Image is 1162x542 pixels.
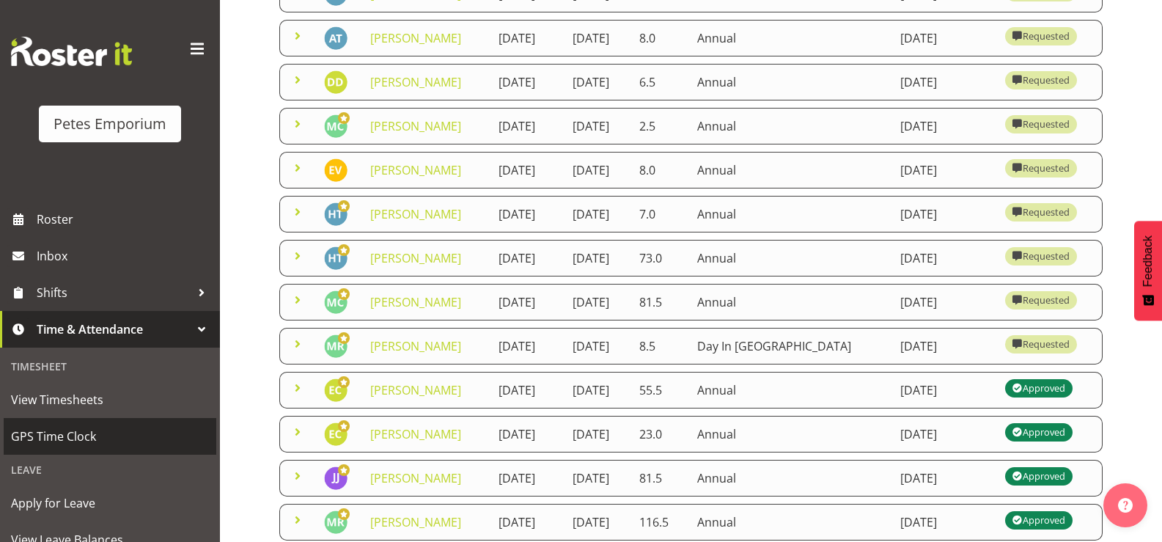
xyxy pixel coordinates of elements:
[370,162,461,178] a: [PERSON_NAME]
[370,250,461,266] a: [PERSON_NAME]
[37,318,191,340] span: Time & Attendance
[490,20,564,56] td: [DATE]
[630,196,688,232] td: 7.0
[4,418,216,455] a: GPS Time Clock
[1012,379,1065,397] div: Approved
[490,284,564,321] td: [DATE]
[1012,27,1070,45] div: Requested
[324,26,348,50] img: alex-micheal-taniwha5364.jpg
[370,426,461,442] a: [PERSON_NAME]
[324,334,348,358] img: melanie-richardson713.jpg
[1012,159,1070,177] div: Requested
[324,246,348,270] img: helena-tomlin701.jpg
[370,294,461,310] a: [PERSON_NAME]
[1012,203,1070,221] div: Requested
[490,328,564,365] td: [DATE]
[630,328,688,365] td: 8.5
[891,504,996,541] td: [DATE]
[688,416,891,453] td: Annual
[564,240,630,277] td: [DATE]
[324,290,348,314] img: melissa-cowen2635.jpg
[688,64,891,100] td: Annual
[490,504,564,541] td: [DATE]
[11,425,209,447] span: GPS Time Clock
[1012,335,1070,353] div: Requested
[4,381,216,418] a: View Timesheets
[324,466,348,490] img: janelle-jonkers702.jpg
[891,328,996,365] td: [DATE]
[564,152,630,188] td: [DATE]
[1012,291,1070,309] div: Requested
[1141,235,1155,287] span: Feedback
[564,416,630,453] td: [DATE]
[370,74,461,90] a: [PERSON_NAME]
[324,378,348,402] img: emma-croft7499.jpg
[891,284,996,321] td: [DATE]
[688,108,891,144] td: Annual
[490,416,564,453] td: [DATE]
[564,196,630,232] td: [DATE]
[490,108,564,144] td: [DATE]
[630,372,688,409] td: 55.5
[688,328,891,365] td: Day In [GEOGRAPHIC_DATA]
[490,64,564,100] td: [DATE]
[891,196,996,232] td: [DATE]
[564,64,630,100] td: [DATE]
[490,460,564,497] td: [DATE]
[1134,221,1162,321] button: Feedback - Show survey
[1012,71,1070,89] div: Requested
[370,338,461,354] a: [PERSON_NAME]
[564,108,630,144] td: [DATE]
[4,351,216,381] div: Timesheet
[564,20,630,56] td: [DATE]
[688,460,891,497] td: Annual
[630,284,688,321] td: 81.5
[564,460,630,497] td: [DATE]
[324,158,348,182] img: eva-vailini10223.jpg
[564,284,630,321] td: [DATE]
[1012,423,1065,441] div: Approved
[370,206,461,222] a: [PERSON_NAME]
[54,113,166,135] div: Petes Emporium
[4,455,216,485] div: Leave
[1012,511,1065,529] div: Approved
[1012,115,1070,133] div: Requested
[891,108,996,144] td: [DATE]
[370,118,461,134] a: [PERSON_NAME]
[891,240,996,277] td: [DATE]
[324,202,348,226] img: helena-tomlin701.jpg
[490,372,564,409] td: [DATE]
[11,37,132,66] img: Rosterit website logo
[1012,247,1070,265] div: Requested
[37,282,191,304] span: Shifts
[324,114,348,138] img: melissa-cowen2635.jpg
[37,208,213,230] span: Roster
[688,152,891,188] td: Annual
[564,372,630,409] td: [DATE]
[324,70,348,94] img: danielle-donselaar8920.jpg
[4,485,216,521] a: Apply for Leave
[891,152,996,188] td: [DATE]
[891,416,996,453] td: [DATE]
[370,514,461,530] a: [PERSON_NAME]
[688,504,891,541] td: Annual
[630,240,688,277] td: 73.0
[564,504,630,541] td: [DATE]
[370,30,461,46] a: [PERSON_NAME]
[490,152,564,188] td: [DATE]
[891,372,996,409] td: [DATE]
[324,510,348,534] img: melanie-richardson713.jpg
[370,382,461,398] a: [PERSON_NAME]
[630,64,688,100] td: 6.5
[630,108,688,144] td: 2.5
[370,470,461,486] a: [PERSON_NAME]
[324,422,348,446] img: emma-croft7499.jpg
[688,196,891,232] td: Annual
[891,64,996,100] td: [DATE]
[630,20,688,56] td: 8.0
[891,460,996,497] td: [DATE]
[11,389,209,411] span: View Timesheets
[688,240,891,277] td: Annual
[11,492,209,514] span: Apply for Leave
[891,20,996,56] td: [DATE]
